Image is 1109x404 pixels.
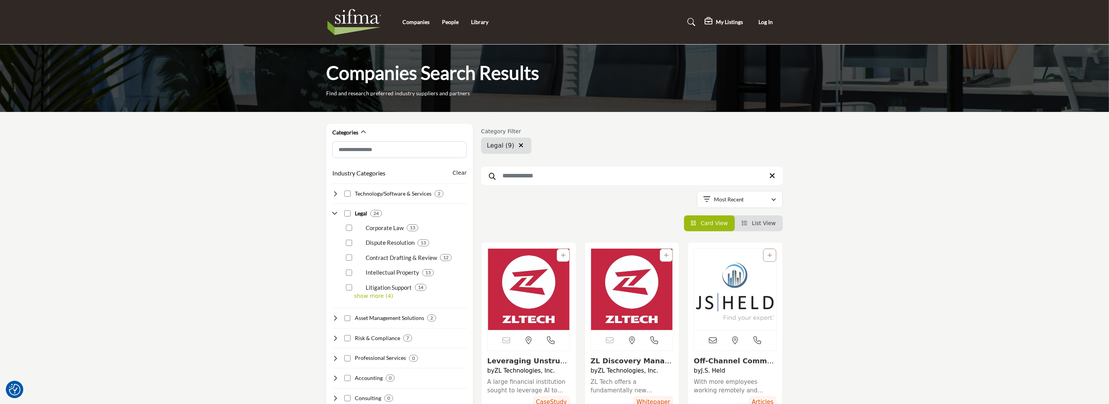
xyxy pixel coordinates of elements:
[471,19,488,25] a: Library
[705,17,743,27] div: My Listings
[366,268,419,277] p: Intellectual Property: Protecting and managing intellectual property rights for securities indust...
[664,252,669,258] a: Add To List For Resource
[355,314,424,322] h4: Asset Management Solutions: Offering investment strategies, portfolio management, and performance...
[691,220,728,226] a: View Card
[759,19,773,25] span: Log In
[561,252,566,258] a: Add To List For Resource
[487,357,567,373] a: View details about zl-technologies-inc
[418,239,429,246] div: 13 Results For Dispute Resolution
[488,249,570,330] img: Leveraging Unstructured Data for AI listing image
[547,337,555,344] i: Open Contact Info
[410,225,415,230] b: 13
[701,220,728,226] span: Card View
[494,367,555,374] a: ZL Technologies, Inc.
[326,89,470,97] p: Find and research preferred industry suppliers and partners
[415,284,426,291] div: 14 Results For Litigation Support
[366,283,412,292] p: Litigation Support: Providing legal support and representation in securities industry disputes an...
[344,210,351,217] input: Select Legal checkbox
[435,190,444,197] div: 2 Results For Technology/Software & Services
[481,128,531,135] h6: Category Filter
[407,224,418,231] div: 13 Results For Corporate Law
[650,337,658,344] i: Open Contact Info
[591,249,673,330] img: ZL Discovery Manager listing image
[366,238,414,247] p: Dispute Resolution: Assisting in the resolution of disputes through mediation, arbitration, or li...
[344,355,351,361] input: Select Professional Services checkbox
[370,210,382,217] div: 24 Results For Legal
[346,284,352,291] input: Select Litigation Support checkbox
[487,142,514,149] span: Legal (9)
[355,374,383,382] h4: Accounting: Providing financial reporting, auditing, tax, and advisory services to securities ind...
[694,249,776,330] img: Off-Channel Communications: How Financial Services Organizations Can Address Regulators' Latest T...
[326,7,386,38] img: Site Logo
[384,395,393,402] div: 0 Results For Consulting
[430,315,433,321] b: 2
[591,367,674,374] h4: by
[487,367,570,374] h4: by
[694,357,774,373] a: View details about js-held
[694,378,777,395] a: With more employees working remotely and regulators taking a tougher approach to off channel comm...
[332,168,385,178] button: Industry Categories
[389,375,392,381] b: 0
[694,357,777,365] h3: Off-Channel Communications: How Financial Services Organizations Can Address Regulators' Latest T...
[346,254,352,261] input: Select Contract Drafting & Review checkbox
[421,240,426,246] b: 13
[481,167,783,185] input: Search Keyword
[344,315,351,321] input: Select Asset Management Solutions checkbox
[742,220,776,226] a: View List
[488,249,570,330] a: View details about zl-technologies-inc
[355,190,432,198] h4: Technology/Software & Services: Developing and implementing technology solutions to support secur...
[355,334,400,342] h4: Risk & Compliance: Helping securities industry firms manage risk, ensure compliance, and prevent ...
[412,356,415,361] b: 0
[697,191,783,208] button: Most Recent
[355,394,381,402] h4: Consulting: Providing strategic, operational, and technical consulting services to securities ind...
[402,19,430,25] a: Companies
[754,337,762,344] i: Open Contact Info
[355,354,406,362] h4: Professional Services: Delivering staffing, training, and outsourcing services to support securit...
[438,191,440,196] b: 2
[749,15,783,29] button: Log In
[387,395,390,401] b: 0
[694,249,776,330] a: View details about js-held
[346,240,352,246] input: Select Dispute Resolution checkbox
[694,367,777,374] h4: by
[443,255,449,260] b: 12
[344,335,351,341] input: Select Risk & Compliance checkbox
[591,357,672,373] a: View details about zl-technologies-inc
[409,355,418,362] div: 0 Results For Professional Services
[354,292,467,300] p: show more (4)
[344,375,351,381] input: Select Accounting checkbox
[373,211,379,216] b: 24
[9,384,21,395] button: Consent Preferences
[346,270,352,276] input: Select Intellectual Property checkbox
[684,215,735,231] li: Card View
[591,378,674,395] a: ZL Tech offers a fundamentally new approach to eDiscovery built on a solid information governance...
[752,220,776,226] span: List View
[487,357,570,365] h3: Leveraging Unstructured Data for AI
[332,129,358,136] h2: Categories
[366,223,404,232] p: Corporate Law: Handling legal aspects of corporate transactions and governance in the securities ...
[598,367,658,374] a: ZL Technologies, Inc.
[427,315,436,321] div: 2 Results For Asset Management Solutions
[440,254,452,261] div: 12 Results For Contract Drafting & Review
[716,19,743,26] h5: My Listings
[735,215,783,231] li: List View
[487,378,570,395] a: A large financial institution sought to leverage AI to analyze and review large volumes of unstru...
[701,367,725,374] a: J.S. Held
[355,210,367,217] h4: Legal: Providing legal advice, compliance support, and litigation services to securities industry...
[346,225,352,231] input: Select Corporate Law checkbox
[344,395,351,401] input: Select Consulting checkbox
[418,285,423,290] b: 14
[591,249,673,330] a: View details about zl-technologies-inc
[332,141,467,158] input: Search Category
[344,191,351,197] input: Select Technology/Software & Services checkbox
[9,384,21,395] img: Revisit consent button
[366,253,437,262] p: Contract Drafting & Review: Drafting, reviewing, and negotiating contracts for securities industr...
[326,61,539,85] h1: Companies Search Results
[452,169,467,177] buton: Clear
[403,335,412,342] div: 7 Results For Risk & Compliance
[767,252,772,258] a: Add To List For Resource
[442,19,459,25] a: People
[714,196,744,203] p: Most Recent
[425,270,431,275] b: 13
